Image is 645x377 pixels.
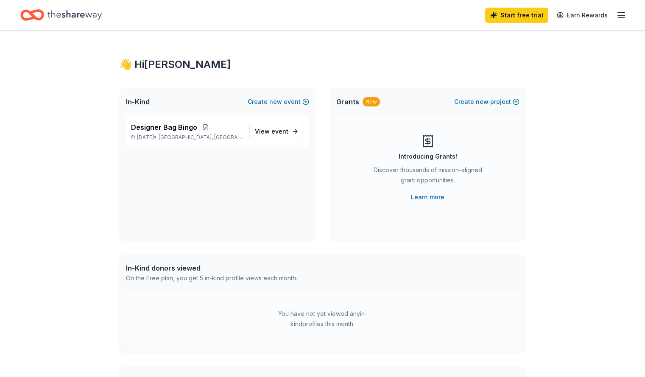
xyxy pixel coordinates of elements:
a: Home [20,5,102,25]
span: [GEOGRAPHIC_DATA], [GEOGRAPHIC_DATA] [159,134,242,141]
button: Createnewevent [248,97,309,107]
div: Discover thousands of mission-aligned grant opportunities. [370,165,486,189]
div: 👋 Hi [PERSON_NAME] [119,58,526,71]
div: New [363,97,380,106]
span: In-Kind [126,97,150,107]
a: Learn more [411,192,444,202]
button: Createnewproject [454,97,519,107]
a: View event [249,124,304,139]
div: On the Free plan, you get 5 in-kind profile views each month. [126,273,297,283]
span: View [255,126,288,137]
div: You have not yet viewed any in-kind profiles this month. [270,309,376,329]
a: Start free trial [485,8,548,23]
a: Earn Rewards [552,8,613,23]
span: Designer Bag Bingo [131,122,197,132]
span: new [269,97,282,107]
p: [DATE] • [131,134,243,141]
span: new [476,97,489,107]
span: Grants [336,97,359,107]
div: In-Kind donors viewed [126,263,297,273]
div: Introducing Grants! [399,151,457,162]
span: event [271,128,288,135]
